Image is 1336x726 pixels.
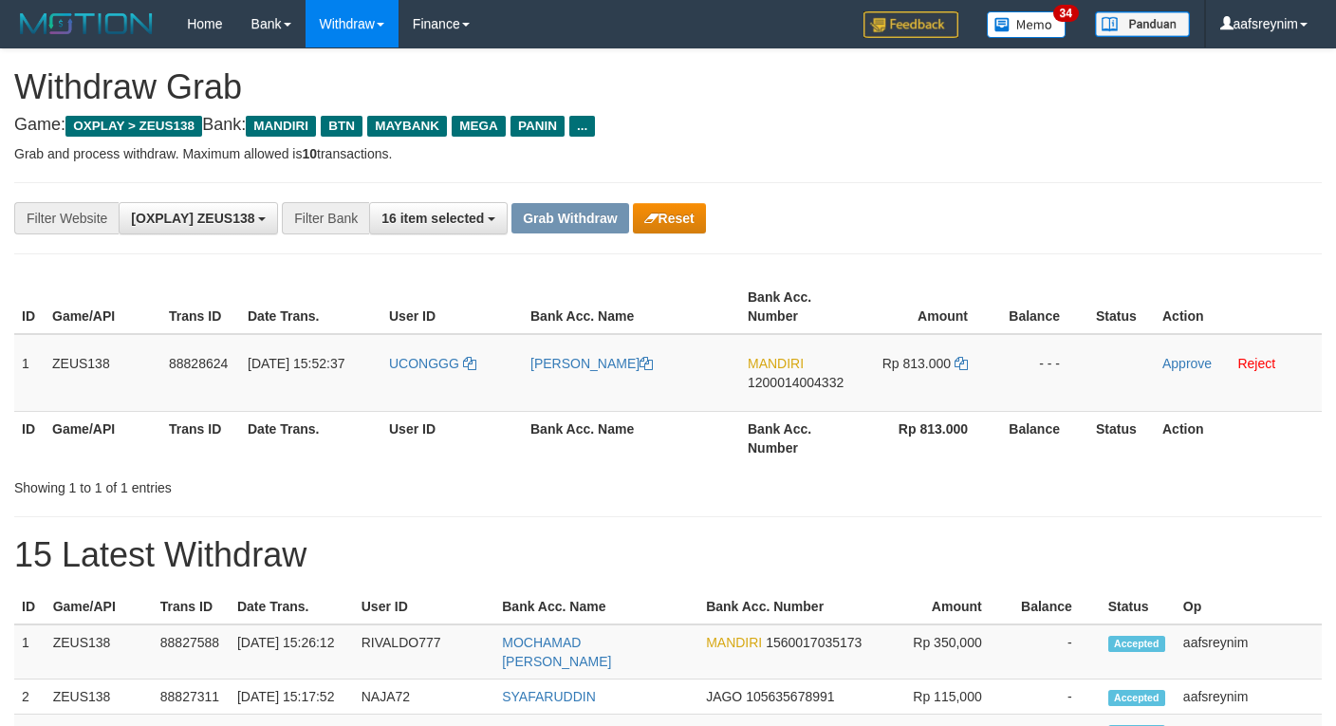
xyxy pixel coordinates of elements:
[996,411,1088,465] th: Balance
[1088,411,1155,465] th: Status
[14,334,45,412] td: 1
[14,589,46,624] th: ID
[230,624,354,679] td: [DATE] 15:26:12
[45,411,161,465] th: Game/API
[1162,356,1212,371] a: Approve
[955,356,968,371] a: Copy 813000 to clipboard
[119,202,278,234] button: [OXPLAY] ZEUS138
[523,280,740,334] th: Bank Acc. Name
[511,203,628,233] button: Grab Withdraw
[748,375,844,390] span: Copy 1200014004332 to clipboard
[633,203,706,233] button: Reset
[389,356,459,371] span: UCONGGG
[381,211,484,226] span: 16 item selected
[1108,636,1165,652] span: Accepted
[740,411,858,465] th: Bank Acc. Number
[706,689,742,704] span: JAGO
[246,116,316,137] span: MANDIRI
[502,635,611,669] a: MOCHAMAD [PERSON_NAME]
[1155,280,1322,334] th: Action
[510,116,565,137] span: PANIN
[46,589,153,624] th: Game/API
[302,146,317,161] strong: 10
[14,9,158,38] img: MOTION_logo.png
[1011,589,1101,624] th: Balance
[1095,11,1190,37] img: panduan.png
[381,280,523,334] th: User ID
[1088,280,1155,334] th: Status
[494,589,698,624] th: Bank Acc. Name
[1155,411,1322,465] th: Action
[354,679,495,715] td: NAJA72
[14,144,1322,163] p: Grab and process withdraw. Maximum allowed is transactions.
[14,536,1322,574] h1: 15 Latest Withdraw
[858,280,996,334] th: Amount
[996,334,1088,412] td: - - -
[45,280,161,334] th: Game/API
[1011,679,1101,715] td: -
[996,280,1088,334] th: Balance
[502,689,596,704] a: SYAFARUDDIN
[381,411,523,465] th: User ID
[569,116,595,137] span: ...
[282,202,369,234] div: Filter Bank
[14,202,119,234] div: Filter Website
[14,471,543,497] div: Showing 1 to 1 of 1 entries
[161,411,240,465] th: Trans ID
[248,356,344,371] span: [DATE] 15:52:37
[14,679,46,715] td: 2
[354,589,495,624] th: User ID
[858,411,996,465] th: Rp 813.000
[14,624,46,679] td: 1
[748,356,804,371] span: MANDIRI
[881,679,1011,715] td: Rp 115,000
[131,211,254,226] span: [OXPLAY] ZEUS138
[1011,624,1101,679] td: -
[367,116,447,137] span: MAYBANK
[1176,589,1322,624] th: Op
[14,116,1322,135] h4: Game: Bank:
[14,68,1322,106] h1: Withdraw Grab
[153,679,230,715] td: 88827311
[45,334,161,412] td: ZEUS138
[698,589,881,624] th: Bank Acc. Number
[161,280,240,334] th: Trans ID
[1053,5,1079,22] span: 34
[46,679,153,715] td: ZEUS138
[354,624,495,679] td: RIVALDO777
[230,589,354,624] th: Date Trans.
[169,356,228,371] span: 88828624
[452,116,506,137] span: MEGA
[1176,679,1322,715] td: aafsreynim
[1101,589,1176,624] th: Status
[240,411,381,465] th: Date Trans.
[230,679,354,715] td: [DATE] 15:17:52
[321,116,362,137] span: BTN
[882,356,951,371] span: Rp 813.000
[389,356,476,371] a: UCONGGG
[881,624,1011,679] td: Rp 350,000
[1108,690,1165,706] span: Accepted
[863,11,958,38] img: Feedback.jpg
[153,624,230,679] td: 88827588
[706,635,762,650] span: MANDIRI
[1237,356,1275,371] a: Reject
[766,635,862,650] span: Copy 1560017035173 to clipboard
[14,411,45,465] th: ID
[46,624,153,679] td: ZEUS138
[14,280,45,334] th: ID
[369,202,508,234] button: 16 item selected
[740,280,858,334] th: Bank Acc. Number
[523,411,740,465] th: Bank Acc. Name
[153,589,230,624] th: Trans ID
[746,689,834,704] span: Copy 105635678991 to clipboard
[881,589,1011,624] th: Amount
[1176,624,1322,679] td: aafsreynim
[987,11,1067,38] img: Button%20Memo.svg
[65,116,202,137] span: OXPLAY > ZEUS138
[240,280,381,334] th: Date Trans.
[530,356,653,371] a: [PERSON_NAME]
